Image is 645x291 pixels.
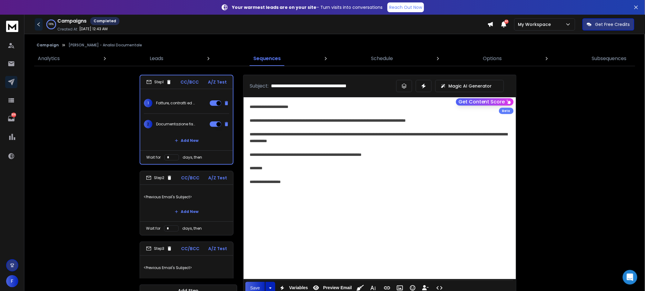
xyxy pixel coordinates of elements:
[448,83,492,89] p: Magic AI Generator
[254,55,281,62] p: Sequences
[79,27,108,31] p: [DATE] 12:43 AM
[144,259,230,276] p: <Previous Email's Subject>
[37,43,59,48] button: Campaign
[623,270,637,285] div: Open Intercom Messenger
[232,4,383,10] p: – Turn visits into conversations
[183,155,202,160] p: days, then
[479,51,506,66] a: Options
[367,51,397,66] a: Schedule
[181,175,199,181] p: CC/BCC
[6,21,18,32] img: logo
[144,189,230,206] p: <Previous Email's Subject>
[5,113,17,125] a: 508
[518,21,554,27] p: My Workspace
[181,246,199,252] p: CC/BCC
[144,99,152,107] span: 1
[11,113,16,117] p: 508
[38,55,60,62] p: Analytics
[140,171,233,235] li: Step2CC/BCCA/Z Test<Previous Email's Subject>Add NewWait fordays, then
[250,82,269,90] p: Subject:
[156,122,195,127] p: Documentazione fiscale automatizzata
[371,55,393,62] p: Schedule
[146,51,167,66] a: Leads
[595,21,630,27] p: Get Free Credits
[588,51,630,66] a: Subsequences
[140,75,233,165] li: Step1CC/BCCA/Z Test1Fatture, contratti ed email automatizzate2Documentazione fiscale automatizzat...
[250,51,285,66] a: Sequences
[208,246,227,252] p: A/Z Test
[387,2,424,12] a: Reach Out Now
[146,155,161,160] p: Wait for
[69,43,142,48] p: [PERSON_NAME] - Analisi Documentale
[90,17,119,25] div: Completed
[6,275,18,287] button: F
[583,18,634,31] button: Get Free Credits
[288,285,309,290] span: Variables
[156,101,195,106] p: Fatture, contratti ed email automatizzate
[150,55,163,62] p: Leads
[170,206,203,218] button: Add New
[144,120,152,128] span: 2
[389,4,422,10] p: Reach Out Now
[57,27,78,32] p: Created At:
[499,108,514,114] div: Beta
[232,4,316,10] strong: Your warmest leads are on your site
[435,80,504,92] button: Magic AI Generator
[592,55,627,62] p: Subsequences
[208,79,227,85] p: A/Z Test
[483,55,502,62] p: Options
[170,135,203,147] button: Add New
[34,51,63,66] a: Analytics
[49,23,54,26] p: 100 %
[182,226,202,231] p: days, then
[208,175,227,181] p: A/Z Test
[456,98,514,106] button: Get Content Score
[181,79,199,85] p: CC/BCC
[170,276,203,289] button: Add New
[146,79,172,85] div: Step 1
[146,246,172,251] div: Step 3
[504,20,509,24] span: 50
[146,226,160,231] p: Wait for
[322,285,353,290] span: Preview Email
[57,17,87,25] h1: Campaigns
[146,175,172,181] div: Step 2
